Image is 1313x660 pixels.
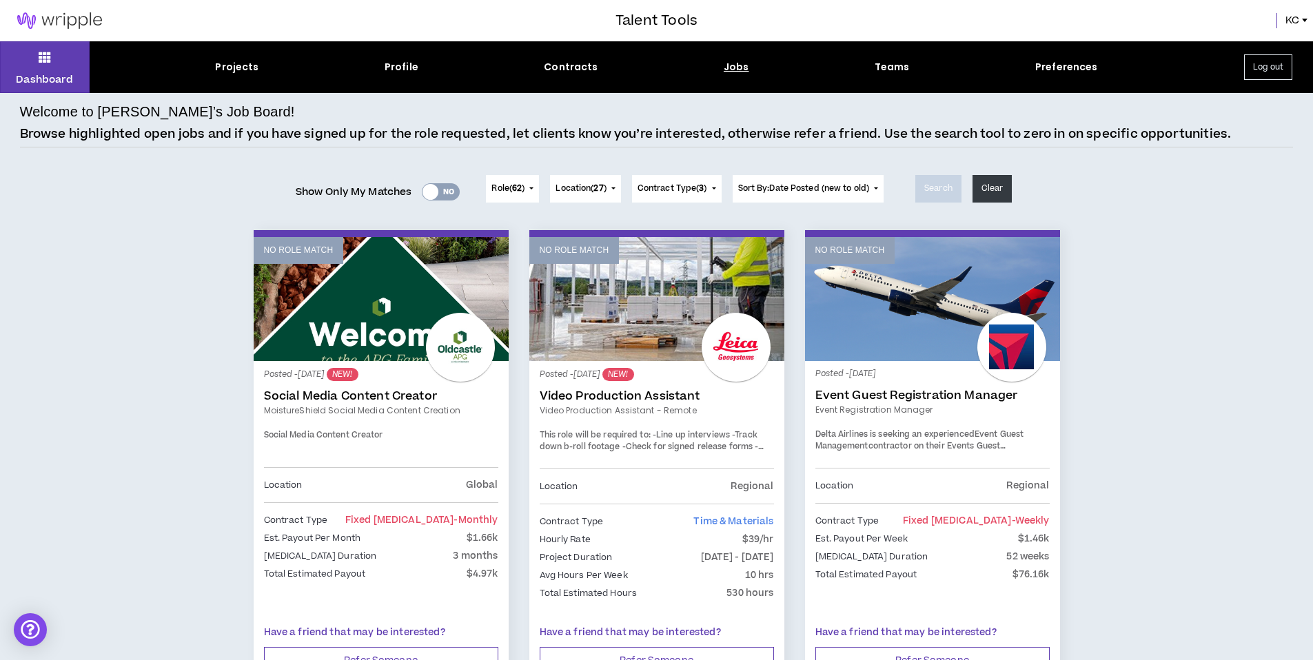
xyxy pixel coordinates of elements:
[1006,478,1049,493] p: Regional
[491,183,525,195] span: Role ( )
[264,566,366,581] p: Total Estimated Payout
[264,244,334,257] p: No Role Match
[815,440,1030,476] span: contractor on their Events Guest Management team. This a 40hrs/week position with 3 days in the o...
[1012,567,1050,582] p: $76.16k
[467,530,498,546] p: $1.66k
[540,626,774,640] p: Have a friend that may be interested?
[1006,549,1049,564] p: 52 weeks
[638,183,707,195] span: Contract Type ( )
[544,60,598,74] div: Contracts
[327,368,358,381] sup: NEW!
[632,175,722,203] button: Contract Type(3)
[815,389,1050,402] a: Event Guest Registration Manager
[815,429,1024,453] strong: Event Guest Management
[540,514,604,529] p: Contract Type
[512,183,522,194] span: 62
[296,182,412,203] span: Show Only My Matches
[973,175,1012,203] button: Clear
[593,183,603,194] span: 27
[622,441,753,453] span: -Check for signed release forms
[540,244,609,257] p: No Role Match
[550,175,620,203] button: Location(27)
[903,514,1050,528] span: Fixed [MEDICAL_DATA]
[540,389,774,403] a: Video Production Assistant
[540,532,591,547] p: Hourly Rate
[264,530,361,546] p: Est. Payout Per Month
[556,183,606,195] span: Location ( )
[1285,13,1299,28] span: KC
[815,626,1050,640] p: Have a friend that may be interested?
[385,60,418,74] div: Profile
[815,549,928,564] p: [MEDICAL_DATA] Duration
[264,548,377,564] p: [MEDICAL_DATA] Duration
[540,586,638,601] p: Total Estimated Hours
[264,429,383,441] span: Social Media Content Creator
[731,479,773,494] p: Regional
[540,368,774,381] p: Posted - [DATE]
[745,568,774,583] p: 10 hrs
[264,404,498,417] a: MoistureShield Social Media Content Creation
[540,429,757,453] span: -Track down b-roll footage
[454,513,498,527] span: - monthly
[815,368,1050,380] p: Posted - [DATE]
[602,368,633,381] sup: NEW!
[540,550,613,565] p: Project Duration
[875,60,910,74] div: Teams
[726,586,773,601] p: 530 hours
[264,477,303,493] p: Location
[615,10,698,31] h3: Talent Tools
[733,175,884,203] button: Sort By:Date Posted (new to old)
[540,404,774,417] a: Video Production Assistant - Remote
[264,389,498,403] a: Social Media Content Creator
[653,429,730,441] span: -Line up interviews
[699,183,704,194] span: 3
[805,237,1060,361] a: No Role Match
[264,368,498,381] p: Posted - [DATE]
[466,477,498,493] p: Global
[540,479,578,494] p: Location
[14,613,47,646] div: Open Intercom Messenger
[264,513,328,528] p: Contract Type
[815,429,975,440] span: Delta Airlines is seeking an experienced
[16,72,73,87] p: Dashboard
[1035,60,1098,74] div: Preferences
[20,125,1232,143] p: Browse highlighted open jobs and if you have signed up for the role requested, let clients know y...
[915,175,961,203] button: Search
[815,531,908,546] p: Est. Payout Per Week
[815,244,885,257] p: No Role Match
[815,513,879,528] p: Contract Type
[815,404,1050,416] a: Event Registration Manager
[738,183,870,194] span: Sort By: Date Posted (new to old)
[264,626,498,640] p: Have a friend that may be interested?
[254,237,509,361] a: No Role Match
[540,429,651,441] span: This role will be required to:
[1012,514,1050,528] span: - weekly
[742,532,774,547] p: $39/hr
[815,567,917,582] p: Total Estimated Payout
[215,60,258,74] div: Projects
[453,548,498,564] p: 3 months
[815,478,854,493] p: Location
[529,237,784,361] a: No Role Match
[701,550,774,565] p: [DATE] - [DATE]
[20,101,295,122] h4: Welcome to [PERSON_NAME]’s Job Board!
[467,566,498,581] p: $4.97k
[1018,531,1050,546] p: $1.46k
[486,175,539,203] button: Role(62)
[540,441,764,465] span: -Keep projects up to date in Wrike.
[1244,54,1292,80] button: Log out
[345,513,498,527] span: Fixed [MEDICAL_DATA]
[693,515,773,528] span: Time & Materials
[540,568,628,583] p: Avg Hours Per Week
